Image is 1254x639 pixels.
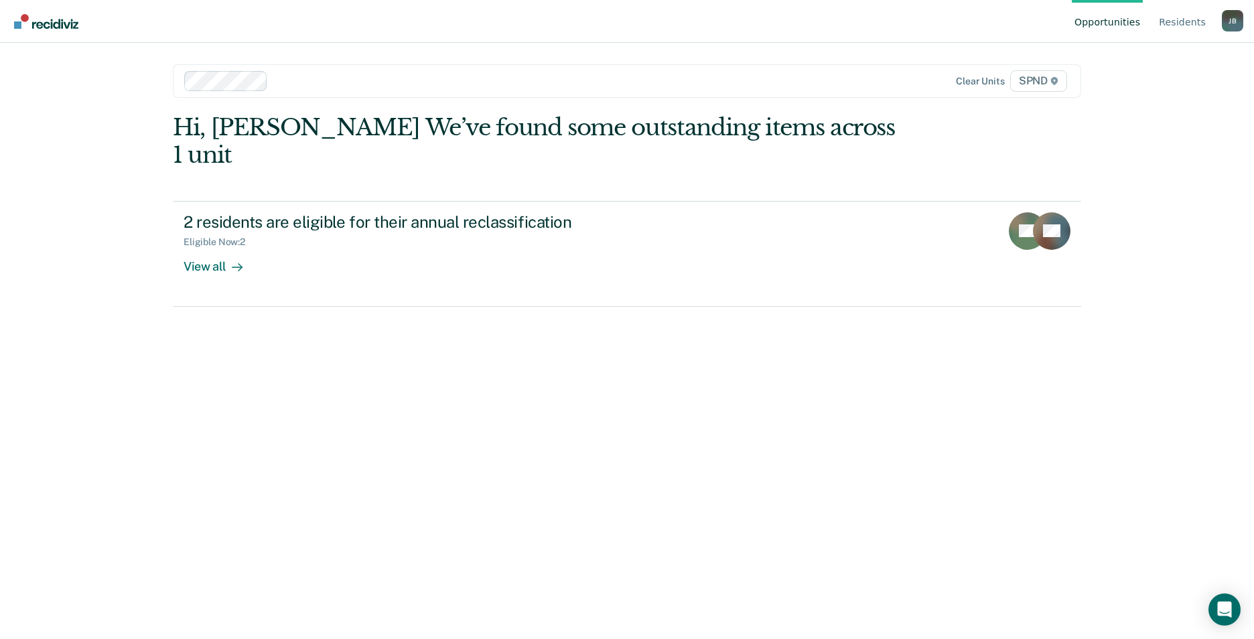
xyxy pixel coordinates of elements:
button: Profile dropdown button [1222,10,1243,31]
span: SPND [1010,70,1067,92]
div: J B [1222,10,1243,31]
div: Hi, [PERSON_NAME] We’ve found some outstanding items across 1 unit [173,114,900,169]
div: Clear units [956,76,1005,87]
a: 2 residents are eligible for their annual reclassificationEligible Now:2View all [173,201,1081,307]
img: Recidiviz [14,14,78,29]
div: View all [184,248,259,274]
div: Eligible Now : 2 [184,236,256,248]
div: 2 residents are eligible for their annual reclassification [184,212,654,232]
div: Open Intercom Messenger [1208,593,1241,626]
